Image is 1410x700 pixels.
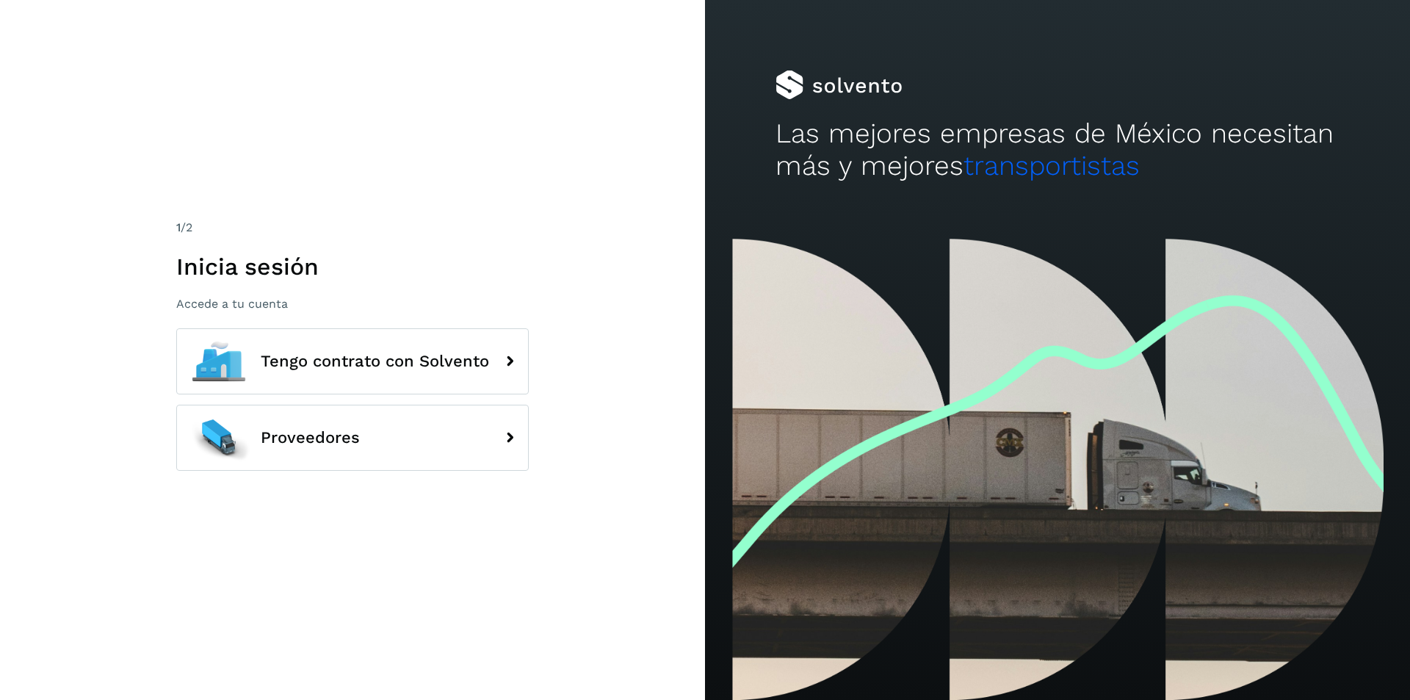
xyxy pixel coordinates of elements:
h1: Inicia sesión [176,253,529,281]
h2: Las mejores empresas de México necesitan más y mejores [775,118,1339,183]
div: /2 [176,219,529,237]
span: 1 [176,220,181,234]
span: transportistas [963,150,1140,181]
span: Proveedores [261,429,360,447]
button: Tengo contrato con Solvento [176,328,529,394]
button: Proveedores [176,405,529,471]
span: Tengo contrato con Solvento [261,353,489,370]
p: Accede a tu cuenta [176,297,529,311]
